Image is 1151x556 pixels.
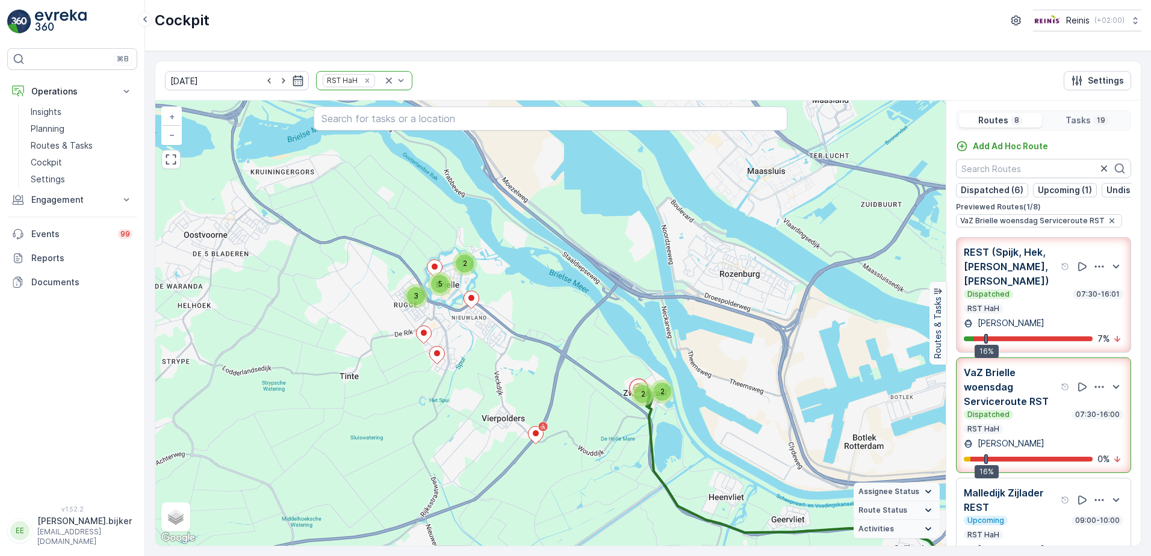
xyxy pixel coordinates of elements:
[37,527,132,546] p: [EMAIL_ADDRESS][DOMAIN_NAME]
[404,284,428,308] div: 3
[1088,75,1124,87] p: Settings
[660,387,665,396] span: 2
[7,188,137,212] button: Engagement
[973,140,1048,152] p: Add Ad Hoc Route
[932,297,944,359] p: Routes & Tasks
[966,530,1001,540] p: RST HaH
[7,270,137,294] a: Documents
[956,202,1131,212] p: Previewed Routes ( 1 / 8 )
[966,289,1011,299] p: Dispatched
[966,304,1001,314] p: RST HaH
[858,487,919,496] span: Assignee Status
[7,10,31,34] img: logo
[975,317,1044,329] p: [PERSON_NAME]
[165,71,309,90] input: dd/mm/yyyy
[31,276,132,288] p: Documents
[1075,289,1121,299] p: 07:30-16:01
[964,365,1058,409] p: VaZ Brielle woensdag Serviceroute RST
[117,54,129,64] p: ⌘B
[1038,184,1092,196] p: Upcoming (1)
[428,272,452,296] div: 5
[854,520,940,539] summary: Activities
[964,486,1058,514] p: Malledijk Zijlader REST
[1096,116,1106,125] p: 19
[37,515,132,527] p: [PERSON_NAME].bijker
[956,140,1048,152] a: Add Ad Hoc Route
[163,504,189,530] a: Layers
[31,123,64,135] p: Planning
[31,85,113,97] p: Operations
[158,530,198,546] a: Open this area in Google Maps (opens a new window)
[163,108,181,126] a: Zoom In
[956,183,1028,197] button: Dispatched (6)
[158,530,198,546] img: Google
[414,291,418,300] span: 3
[10,521,29,540] div: EE
[31,156,62,168] p: Cockpit
[975,543,1044,555] p: [PERSON_NAME]
[964,245,1058,288] p: REST (Spijk, Hek, [PERSON_NAME], [PERSON_NAME])
[1066,114,1091,126] p: Tasks
[31,140,93,152] p: Routes & Tasks
[960,216,1105,226] span: VaZ Brielle woensdag Serviceroute RST
[1033,10,1141,31] button: Reinis(+02:00)
[1074,410,1121,419] p: 07:30-16:00
[7,505,137,513] span: v 1.52.2
[31,173,65,185] p: Settings
[323,75,359,86] div: RST HaH
[975,345,999,358] div: 16%
[858,524,894,534] span: Activities
[31,228,111,240] p: Events
[120,229,130,239] p: 99
[26,137,137,154] a: Routes & Tasks
[1066,14,1090,26] p: Reinis
[31,106,61,118] p: Insights
[978,114,1008,126] p: Routes
[975,437,1044,449] p: [PERSON_NAME]
[26,171,137,188] a: Settings
[169,129,175,140] span: −
[858,505,907,515] span: Route Status
[463,259,467,268] span: 2
[1074,516,1121,525] p: 09:00-10:00
[1061,262,1070,271] div: Help Tooltip Icon
[650,380,674,404] div: 2
[966,516,1005,525] p: Upcoming
[26,103,137,120] a: Insights
[1097,453,1110,465] p: 0 %
[155,11,209,30] p: Cockpit
[31,194,113,206] p: Engagement
[1061,495,1070,505] div: Help Tooltip Icon
[641,389,645,398] span: 2
[966,410,1011,419] p: Dispatched
[975,465,999,478] div: 16%
[7,515,137,546] button: EE[PERSON_NAME].bijker[EMAIL_ADDRESS][DOMAIN_NAME]
[1013,116,1020,125] p: 8
[163,126,181,144] a: Zoom Out
[361,76,374,85] div: Remove RST HaH
[854,483,940,501] summary: Assignee Status
[1094,16,1125,25] p: ( +02:00 )
[7,222,137,246] a: Events99
[7,79,137,103] button: Operations
[26,154,137,171] a: Cockpit
[966,424,1001,434] p: RST HaH
[438,279,442,288] span: 5
[1033,14,1061,27] img: Reinis-Logo-Vrijstaand_Tekengebied-1-copy2_aBO4n7j.png
[314,107,788,131] input: Search for tasks or a location
[453,252,477,276] div: 2
[35,10,87,34] img: logo_light-DOdMpM7g.png
[7,246,137,270] a: Reports
[631,382,655,406] div: 2
[1097,333,1110,345] p: 7 %
[1064,71,1131,90] button: Settings
[169,111,175,122] span: +
[956,159,1131,178] input: Search Routes
[1061,382,1070,392] div: Help Tooltip Icon
[961,184,1023,196] p: Dispatched (6)
[31,252,132,264] p: Reports
[26,120,137,137] a: Planning
[1033,183,1097,197] button: Upcoming (1)
[854,501,940,520] summary: Route Status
